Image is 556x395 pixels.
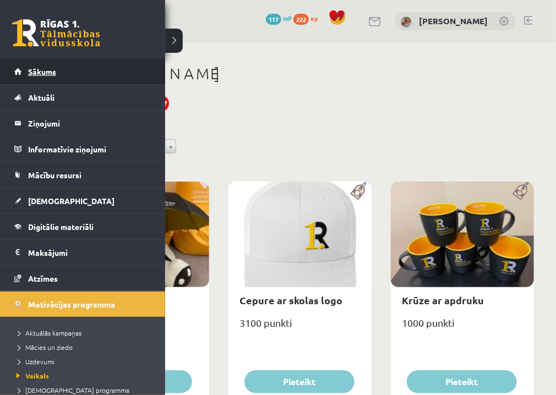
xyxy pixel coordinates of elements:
[14,240,151,265] a: Maksājumi
[402,294,484,306] a: Krūze ar apdruku
[401,17,412,28] img: Ligita Millere
[14,356,154,366] a: Uzdevumi
[66,64,534,83] h1: [PERSON_NAME]
[14,59,151,84] a: Sākums
[28,273,58,283] span: Atzīmes
[28,92,54,102] span: Aktuāli
[293,14,309,25] span: 222
[28,170,81,180] span: Mācību resursi
[283,14,292,23] span: mP
[244,370,355,393] button: Pieteikt
[14,371,49,380] span: Veikals
[28,299,115,309] span: Motivācijas programma
[14,342,154,352] a: Mācies un ziedo
[228,314,372,341] div: 3100 punkti
[509,182,534,200] img: Populāra prece
[266,14,281,25] span: 117
[391,314,534,341] div: 1000 punkti
[14,188,151,213] a: [DEMOGRAPHIC_DATA]
[14,214,151,239] a: Digitālie materiāli
[28,136,151,162] legend: Informatīvie ziņojumi
[28,240,151,265] legend: Maksājumi
[14,328,154,338] a: Aktuālās kampaņas
[347,182,372,200] img: Populāra prece
[14,136,151,162] a: Informatīvie ziņojumi
[28,67,56,76] span: Sākums
[407,370,517,393] button: Pieteikt
[14,266,151,291] a: Atzīmes
[28,111,151,136] legend: Ziņojumi
[293,14,323,23] a: 222 xp
[12,19,100,47] a: Rīgas 1. Tālmācības vidusskola
[14,328,81,337] span: Aktuālās kampaņas
[14,371,154,381] a: Veikals
[14,85,151,110] a: Aktuāli
[14,162,151,188] a: Mācību resursi
[28,196,115,206] span: [DEMOGRAPHIC_DATA]
[14,385,154,395] a: [DEMOGRAPHIC_DATA] programma
[14,343,73,352] span: Mācies un ziedo
[14,386,129,394] span: [DEMOGRAPHIC_DATA] programma
[239,294,342,306] a: Cepure ar skolas logo
[14,111,151,136] a: Ziņojumi
[28,222,94,232] span: Digitālie materiāli
[310,14,318,23] span: xp
[419,15,488,26] a: [PERSON_NAME]
[14,357,54,366] span: Uzdevumi
[14,292,151,317] a: Motivācijas programma
[266,14,292,23] a: 117 mP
